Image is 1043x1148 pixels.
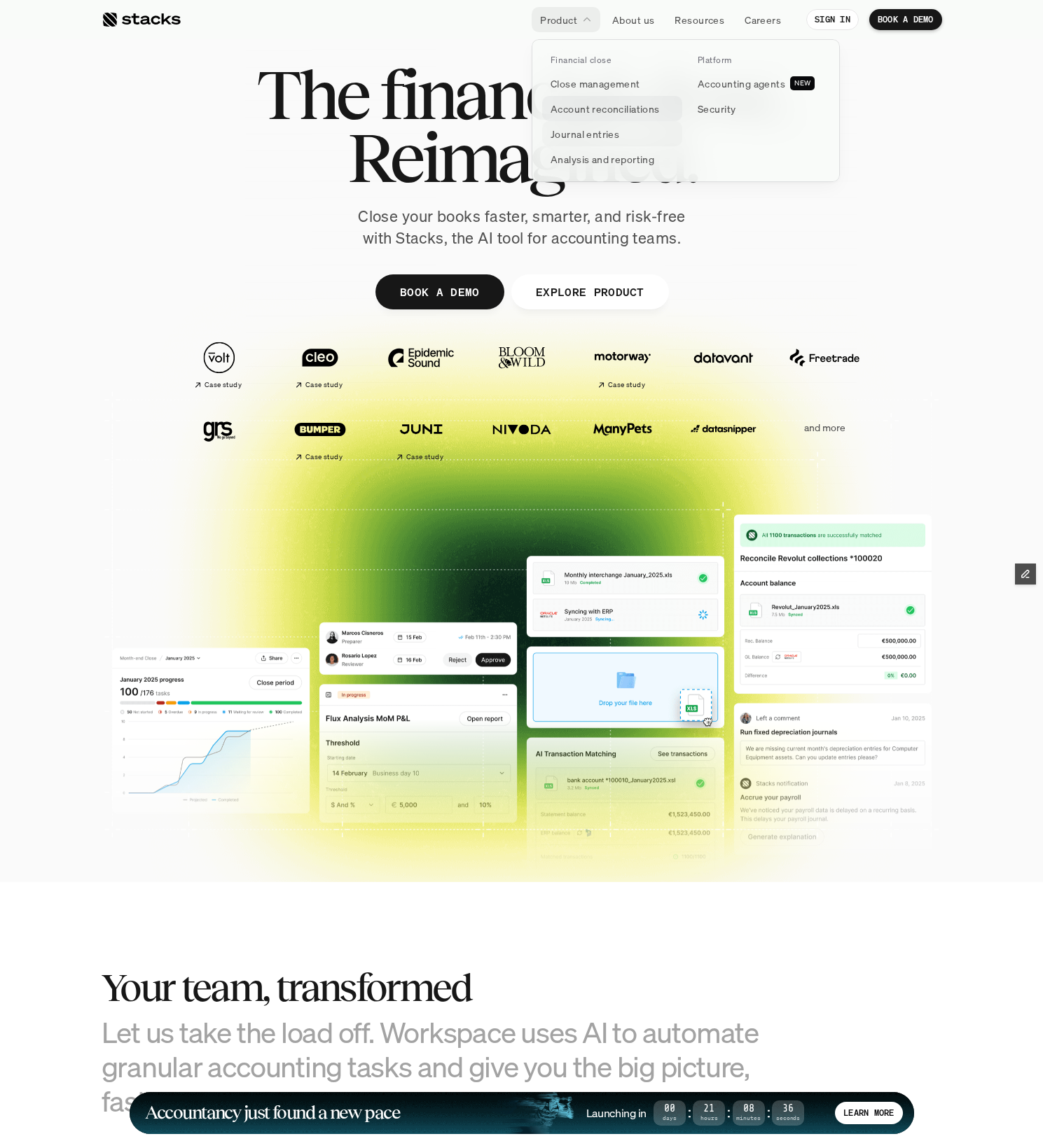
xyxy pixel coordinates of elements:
h3: Let us take the load off. Workspace uses AI to automate granular accounting tasks and give you th... [102,1015,802,1119]
p: Careers [745,13,781,27]
p: BOOK A DEMO [878,15,934,24]
h1: Accountancy just found a new pace [145,1105,401,1121]
a: Case study [277,335,364,395]
p: Product [540,13,577,27]
strong: : [765,1105,772,1121]
span: Seconds [772,1116,804,1121]
span: 08 [733,1105,765,1113]
p: Close management [551,76,640,91]
p: Security [698,101,735,116]
span: Reimagined. [347,126,696,189]
p: Close your books faster, smarter, and risk-free with Stacks, the AI tool for accounting teams. [347,206,697,249]
a: Account reconciliations [542,96,682,121]
span: Minutes [733,1116,765,1121]
a: SIGN IN [806,9,859,30]
span: 36 [772,1105,804,1113]
h2: Case study [205,381,242,389]
a: Journal entries [542,121,682,146]
a: Accounting agentsNEW [689,71,829,96]
h2: Case study [608,381,645,389]
span: 00 [654,1105,686,1113]
h2: Case study [305,381,343,389]
p: BOOK A DEMO [399,281,479,302]
span: Days [654,1116,686,1121]
a: BOOK A DEMO [869,9,942,30]
p: Financial close [551,55,611,65]
p: and more [781,422,868,434]
a: Resources [666,7,733,32]
strong: : [725,1105,732,1121]
a: Case study [378,406,464,467]
p: LEARN MORE [843,1108,894,1118]
p: EXPLORE PRODUCT [535,281,644,302]
a: Privacy Policy [165,324,227,334]
h2: Case study [406,453,443,461]
button: Edit Framer Content [1015,563,1036,584]
a: Case study [277,406,364,467]
p: About us [612,13,654,27]
h2: Your team, transformed [102,966,802,1009]
p: Journal entries [551,127,619,141]
a: Case study [579,335,666,395]
a: Close management [542,71,682,96]
span: Hours [693,1116,725,1121]
span: 21 [693,1105,725,1113]
p: Platform [698,55,732,65]
p: Account reconciliations [551,101,660,116]
p: Resources [675,13,724,27]
span: financial [380,63,621,126]
a: Analysis and reporting [542,146,682,171]
a: EXPLORE PRODUCT [511,274,668,309]
p: SIGN IN [815,15,850,24]
a: BOOK A DEMO [375,274,504,309]
span: The [256,63,368,126]
p: Accounting agents [698,76,785,91]
a: Security [689,96,829,121]
h4: Launching in [586,1105,647,1121]
a: Accountancy just found a new paceLaunching in00Days:21Hours:08Minutes:36SecondsLEARN MORE [130,1092,914,1134]
h2: NEW [794,79,810,87]
strong: : [686,1105,693,1121]
p: Analysis and reporting [551,152,654,167]
h2: Case study [305,453,343,461]
a: Careers [736,7,789,32]
a: About us [604,7,663,32]
a: Case study [176,335,263,395]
